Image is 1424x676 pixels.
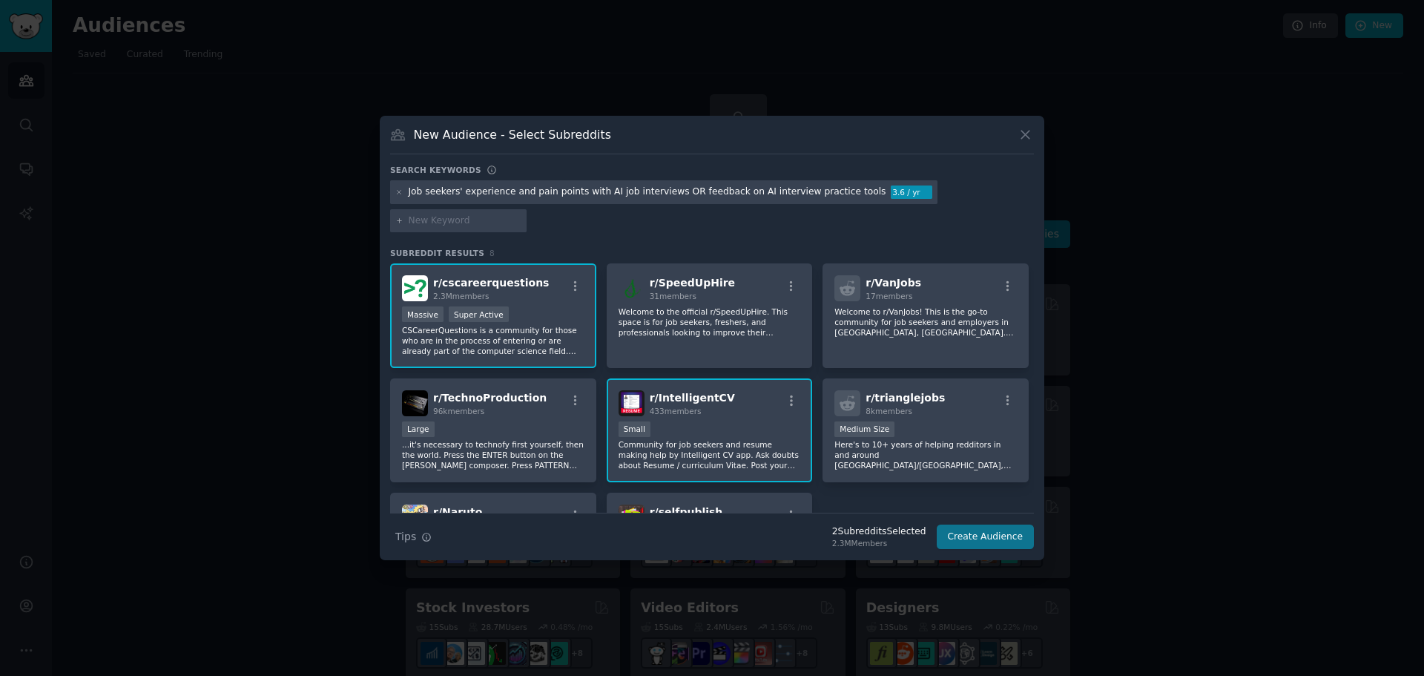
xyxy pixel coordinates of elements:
[650,292,696,301] span: 31 members
[619,390,645,416] img: IntelligentCV
[402,325,584,356] p: CSCareerQuestions is a community for those who are in the process of entering or are already part...
[390,165,481,175] h3: Search keywords
[619,505,645,531] img: selfpublish
[650,392,735,404] span: r/ IntelligentCV
[619,275,645,301] img: SpeedUpHire
[449,306,509,322] div: Super Active
[834,421,894,437] div: Medium Size
[650,506,723,518] span: r/ selfpublish
[619,439,801,470] p: Community for job seekers and resume making help by Intelligent CV app. Ask doubts about Resume /...
[866,292,912,301] span: 17 members
[650,277,735,289] span: r/ SpeedUpHire
[832,525,926,539] div: 2 Subreddit s Selected
[402,390,428,416] img: TechnoProduction
[433,277,549,289] span: r/ cscareerquestions
[834,306,1017,338] p: Welcome to r/VanJobs! This is the go-to community for job seekers and employers in [GEOGRAPHIC_DA...
[433,392,547,404] span: r/ TechnoProduction
[866,277,921,289] span: r/ VanJobs
[390,524,437,550] button: Tips
[402,421,435,437] div: Large
[402,439,584,470] p: ...it's necessary to technofy first yourself, then the world. Press the ENTER button on the [PERS...
[402,275,428,301] img: cscareerquestions
[433,292,489,301] span: 2.3M members
[489,249,495,257] span: 8
[937,525,1035,550] button: Create Audience
[650,407,702,416] span: 433 members
[832,538,926,548] div: 2.3M Members
[395,529,416,545] span: Tips
[619,306,801,338] p: Welcome to the official r/SpeedUpHire. This space is for job seekers, freshers, and professionals...
[414,127,611,142] h3: New Audience - Select Subreddits
[390,248,484,258] span: Subreddit Results
[409,186,886,199] div: Job seekers' experience and pain points with AI job interviews OR feedback on AI interview practi...
[834,439,1017,470] p: Here's to 10+ years of helping redditors in and around [GEOGRAPHIC_DATA]/[GEOGRAPHIC_DATA], [GEOG...
[402,505,428,531] img: Naruto
[433,407,484,416] span: 96k members
[891,186,932,199] div: 3.6 / yr
[619,421,650,437] div: Small
[866,407,912,416] span: 8k members
[433,506,482,518] span: r/ Naruto
[866,392,945,404] span: r/ trianglejobs
[402,306,444,322] div: Massive
[409,214,521,228] input: New Keyword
